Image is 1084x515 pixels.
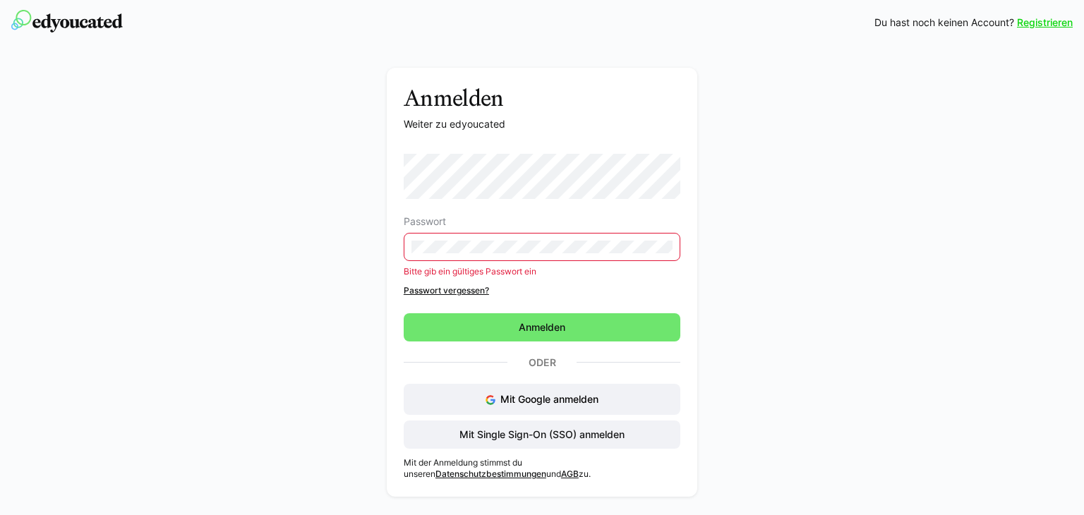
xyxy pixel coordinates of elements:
span: Mit Google anmelden [500,393,598,405]
p: Mit der Anmeldung stimmst du unseren und zu. [404,457,680,480]
a: Passwort vergessen? [404,285,680,296]
span: Du hast noch keinen Account? [874,16,1014,30]
p: Oder [507,353,577,372]
button: Mit Google anmelden [404,384,680,415]
a: Registrieren [1017,16,1073,30]
span: Mit Single Sign-On (SSO) anmelden [457,428,627,442]
a: Datenschutzbestimmungen [435,468,546,479]
h3: Anmelden [404,85,680,111]
button: Anmelden [404,313,680,341]
img: edyoucated [11,10,123,32]
span: Bitte gib ein gültiges Passwort ein [404,266,536,277]
span: Anmelden [517,320,567,334]
p: Weiter zu edyoucated [404,117,680,131]
a: AGB [561,468,579,479]
span: Passwort [404,216,446,227]
button: Mit Single Sign-On (SSO) anmelden [404,420,680,449]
